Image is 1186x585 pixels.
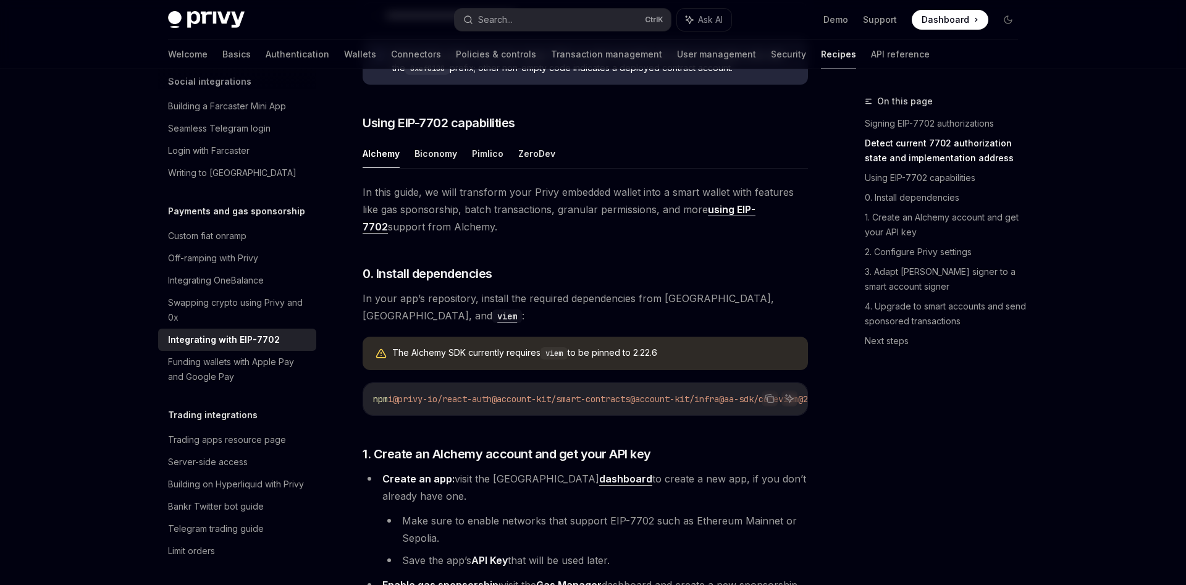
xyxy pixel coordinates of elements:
strong: API Key [471,554,508,566]
a: 2. Configure Privy settings [865,242,1028,262]
a: viem [492,309,522,322]
div: Integrating with EIP-7702 [168,332,280,347]
a: Policies & controls [456,40,536,69]
a: Demo [823,14,848,26]
div: Funding wallets with Apple Pay and Google Pay [168,355,309,384]
h5: Payments and gas sponsorship [168,204,305,219]
button: Alchemy [363,139,400,168]
a: Funding wallets with Apple Pay and Google Pay [158,351,316,388]
a: Using EIP-7702 capabilities [865,168,1028,188]
span: @privy-io/react-auth [393,394,492,405]
span: @aa-sdk/core [719,394,778,405]
button: Pimlico [472,139,503,168]
a: Connectors [391,40,441,69]
a: 3. Adapt [PERSON_NAME] signer to a smart account signer [865,262,1028,297]
a: Custom fiat onramp [158,225,316,247]
a: Limit orders [158,540,316,562]
a: API reference [871,40,930,69]
div: Integrating OneBalance [168,273,264,288]
span: Ctrl K [645,15,663,25]
a: Login with Farcaster [158,140,316,162]
div: Writing to [GEOGRAPHIC_DATA] [168,166,296,180]
a: Bankr Twitter bot guide [158,495,316,518]
span: Using EIP-7702 capabilities [363,114,515,132]
a: Authentication [266,40,329,69]
button: ZeroDev [518,139,555,168]
svg: Warning [375,348,387,360]
a: Support [863,14,897,26]
a: Dashboard [912,10,988,30]
a: Building a Farcaster Mini App [158,95,316,117]
div: Building a Farcaster Mini App [168,99,286,114]
span: 0. Install dependencies [363,265,492,282]
a: using EIP-7702 [363,203,755,234]
div: Limit orders [168,544,215,558]
a: Signing EIP-7702 authorizations [865,114,1028,133]
button: Copy the contents from the code block [762,390,778,406]
a: Welcome [168,40,208,69]
a: dashboard [599,473,652,486]
span: 1. Create an Alchemy account and get your API key [363,445,651,463]
a: Security [771,40,806,69]
div: The Alchemy SDK currently requires to be pinned to 2.22.6 [392,347,796,360]
button: Search...CtrlK [455,9,671,31]
span: @account-kit/smart-contracts [492,394,630,405]
span: Ask AI [698,14,723,26]
span: Dashboard [922,14,969,26]
button: Biconomy [414,139,457,168]
div: Building on Hyperliquid with Privy [168,477,304,492]
a: Basics [222,40,251,69]
a: Integrating with EIP-7702 [158,329,316,351]
span: In your app’s repository, install the required dependencies from [GEOGRAPHIC_DATA], [GEOGRAPHIC_D... [363,290,808,324]
a: User management [677,40,756,69]
h5: Trading integrations [168,408,258,423]
div: Login with Farcaster [168,143,250,158]
div: Server-side access [168,455,248,469]
a: Writing to [GEOGRAPHIC_DATA] [158,162,316,184]
div: Search... [478,12,513,27]
img: dark logo [168,11,245,28]
a: Next steps [865,331,1028,351]
span: On this page [877,94,933,109]
a: 4. Upgrade to smart accounts and send sponsored transactions [865,297,1028,331]
span: i [388,394,393,405]
div: Off-ramping with Privy [168,251,258,266]
div: Trading apps resource page [168,432,286,447]
strong: Create an app: [382,473,455,485]
button: Ask AI [781,390,797,406]
div: Telegram trading guide [168,521,264,536]
div: Bankr Twitter bot guide [168,499,264,514]
a: Wallets [344,40,376,69]
span: visit the [GEOGRAPHIC_DATA] to create a new app, if you don’t already have one. [382,473,806,502]
a: Trading apps resource page [158,429,316,451]
a: Detect current 7702 authorization state and implementation address [865,133,1028,168]
button: Toggle dark mode [998,10,1018,30]
span: viem@2.22.6 [778,394,833,405]
a: Server-side access [158,451,316,473]
a: Recipes [821,40,856,69]
a: Seamless Telegram login [158,117,316,140]
span: npm [373,394,388,405]
li: Save the app’s that will be used later. [382,552,808,569]
a: 0. Install dependencies [865,188,1028,208]
button: Ask AI [677,9,731,31]
div: Seamless Telegram login [168,121,271,136]
div: Swapping crypto using Privy and 0x [168,295,309,325]
li: Make sure to enable networks that support EIP-7702 such as Ethereum Mainnet or Sepolia. [382,512,808,547]
a: Swapping crypto using Privy and 0x [158,292,316,329]
a: Telegram trading guide [158,518,316,540]
a: 1. Create an Alchemy account and get your API key [865,208,1028,242]
a: Building on Hyperliquid with Privy [158,473,316,495]
a: Off-ramping with Privy [158,247,316,269]
span: In this guide, we will transform your Privy embedded wallet into a smart wallet with features lik... [363,183,808,235]
span: @account-kit/infra [630,394,719,405]
code: viem [540,347,568,360]
a: Transaction management [551,40,662,69]
a: Integrating OneBalance [158,269,316,292]
div: Custom fiat onramp [168,229,246,243]
code: viem [492,309,522,323]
